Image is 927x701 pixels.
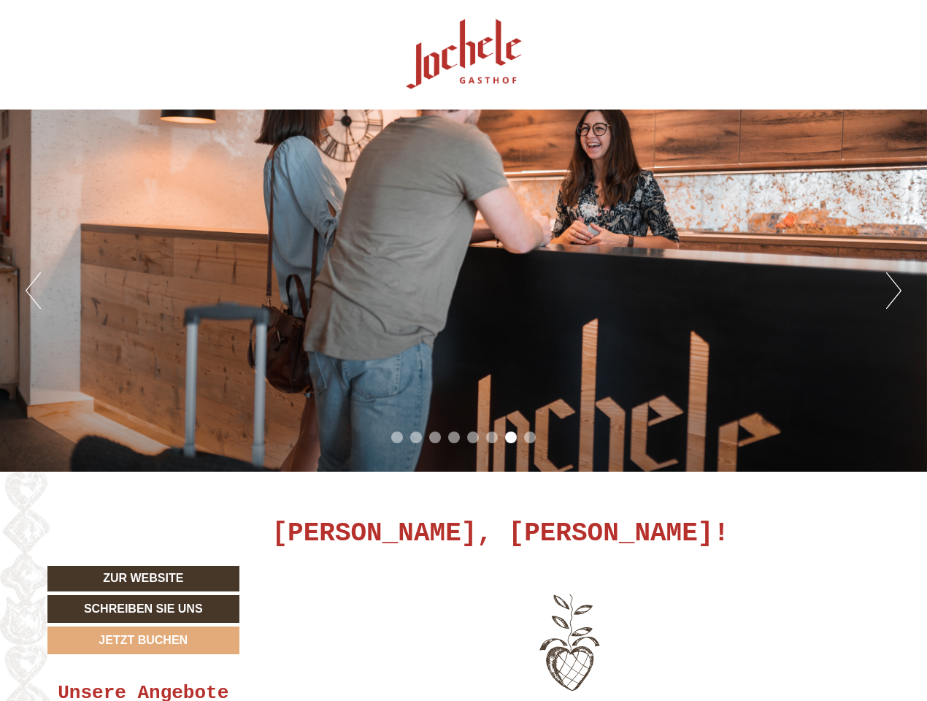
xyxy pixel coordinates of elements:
[47,595,239,623] a: Schreiben Sie uns
[351,588,789,697] img: image
[47,566,239,591] a: Zur Website
[886,272,901,309] button: Next
[272,519,730,548] h1: [PERSON_NAME], [PERSON_NAME]!
[47,627,239,654] a: Jetzt buchen
[26,272,41,309] button: Previous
